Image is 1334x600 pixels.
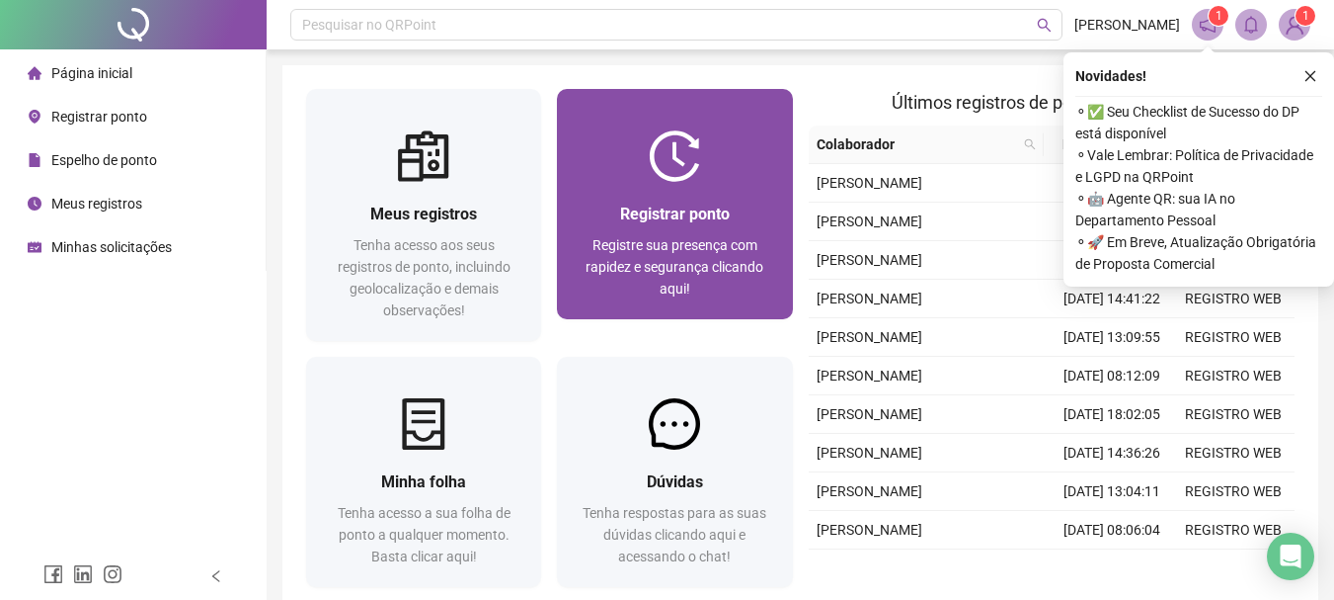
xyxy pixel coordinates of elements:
span: bell [1242,16,1260,34]
span: Página inicial [51,65,132,81]
span: clock-circle [28,197,41,211]
td: REGISTRO WEB [1173,318,1295,357]
a: Meus registrosTenha acesso aos seus registros de ponto, incluindo geolocalização e demais observa... [306,89,541,341]
td: [DATE] 13:04:11 [1052,472,1173,511]
div: Open Intercom Messenger [1267,533,1314,580]
span: [PERSON_NAME] [817,291,922,306]
span: [PERSON_NAME] [817,406,922,422]
span: environment [28,110,41,124]
span: [PERSON_NAME] [817,445,922,461]
span: search [1024,138,1036,150]
td: [DATE] 08:12:09 [1052,357,1173,395]
span: home [28,66,41,80]
span: Data/Hora [1052,133,1138,155]
span: [PERSON_NAME] [817,522,922,538]
span: Últimos registros de ponto sincronizados [892,92,1211,113]
img: 90473 [1280,10,1309,40]
span: search [1037,18,1052,33]
td: REGISTRO WEB [1173,280,1295,318]
td: [DATE] 18:02:05 [1052,395,1173,434]
span: [PERSON_NAME] [817,252,922,268]
span: [PERSON_NAME] [817,329,922,345]
td: [DATE] 08:08:00 [1052,203,1173,241]
a: DúvidasTenha respostas para as suas dúvidas clicando aqui e acessando o chat! [557,357,792,587]
span: Tenha acesso a sua folha de ponto a qualquer momento. Basta clicar aqui! [338,505,510,564]
span: Minha folha [381,472,466,491]
span: [PERSON_NAME] [817,368,922,384]
td: REGISTRO WEB [1173,357,1295,395]
sup: 1 [1209,6,1228,26]
td: [DATE] 18:07:09 [1052,241,1173,280]
th: Data/Hora [1044,126,1161,164]
td: [DATE] 14:36:26 [1052,434,1173,472]
span: close [1303,69,1317,83]
span: Novidades ! [1075,65,1146,87]
span: Meus registros [51,196,142,212]
span: 1 [1302,9,1309,23]
td: [DATE] 14:41:22 [1052,280,1173,318]
span: 1 [1216,9,1222,23]
span: Registre sua presença com rapidez e segurança clicando aqui! [586,237,763,297]
span: ⚬ Vale Lembrar: Política de Privacidade e LGPD na QRPoint [1075,144,1322,188]
span: Meus registros [370,205,477,223]
span: ⚬ ✅ Seu Checklist de Sucesso do DP está disponível [1075,101,1322,144]
span: file [28,153,41,167]
span: Dúvidas [647,472,703,491]
span: Tenha respostas para as suas dúvidas clicando aqui e acessando o chat! [583,505,766,564]
span: ⚬ 🤖 Agente QR: sua IA no Departamento Pessoal [1075,188,1322,231]
span: linkedin [73,564,93,584]
span: Registrar ponto [51,109,147,125]
td: [DATE] 18:00:59 [1052,550,1173,588]
span: Espelho de ponto [51,152,157,168]
span: ⚬ 🚀 Em Breve, Atualização Obrigatória de Proposta Comercial [1075,231,1322,275]
a: Minha folhaTenha acesso a sua folha de ponto a qualquer momento. Basta clicar aqui! [306,357,541,587]
span: left [209,569,223,583]
td: [DATE] 08:06:04 [1052,511,1173,550]
td: REGISTRO WEB [1173,550,1295,588]
td: REGISTRO WEB [1173,434,1295,472]
span: schedule [28,240,41,254]
span: instagram [103,564,122,584]
td: [DATE] 13:02:17 [1052,164,1173,203]
span: [PERSON_NAME] [1074,14,1180,36]
span: [PERSON_NAME] [817,483,922,499]
span: Tenha acesso aos seus registros de ponto, incluindo geolocalização e demais observações! [338,237,510,318]
a: Registrar pontoRegistre sua presença com rapidez e segurança clicando aqui! [557,89,792,319]
span: [PERSON_NAME] [817,214,922,229]
td: [DATE] 13:09:55 [1052,318,1173,357]
td: REGISTRO WEB [1173,472,1295,511]
span: notification [1199,16,1216,34]
span: facebook [43,564,63,584]
span: search [1020,129,1040,159]
td: REGISTRO WEB [1173,511,1295,550]
span: Registrar ponto [620,205,730,223]
sup: Atualize o seu contato no menu Meus Dados [1295,6,1315,26]
span: Minhas solicitações [51,239,172,255]
span: [PERSON_NAME] [817,175,922,191]
td: REGISTRO WEB [1173,395,1295,434]
span: Colaborador [817,133,1017,155]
